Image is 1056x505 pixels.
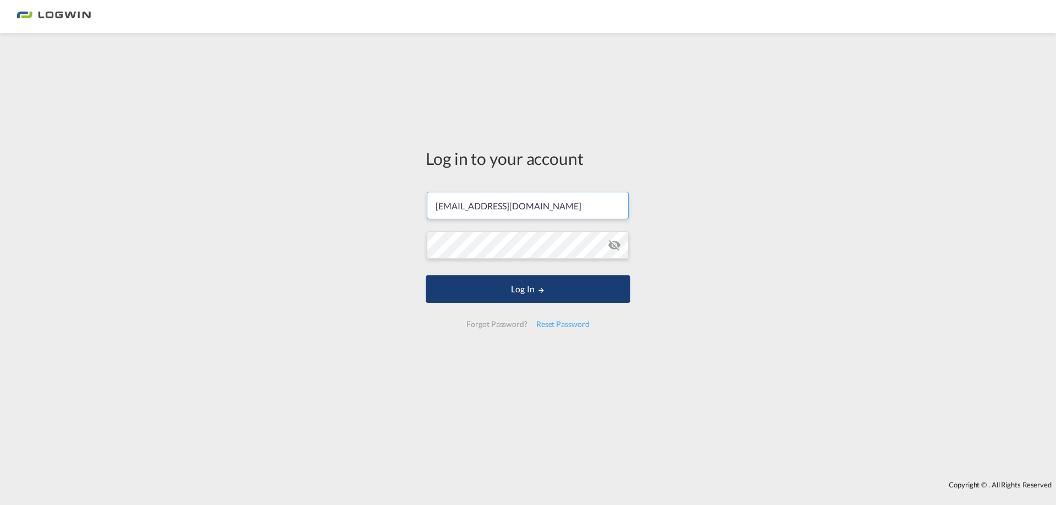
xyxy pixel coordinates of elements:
button: LOGIN [426,275,630,303]
md-icon: icon-eye-off [608,238,621,252]
div: Log in to your account [426,147,630,170]
img: 2761ae10d95411efa20a1f5e0282d2d7.png [16,4,91,29]
div: Reset Password [532,314,594,334]
input: Enter email/phone number [427,192,629,219]
div: Forgot Password? [462,314,531,334]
